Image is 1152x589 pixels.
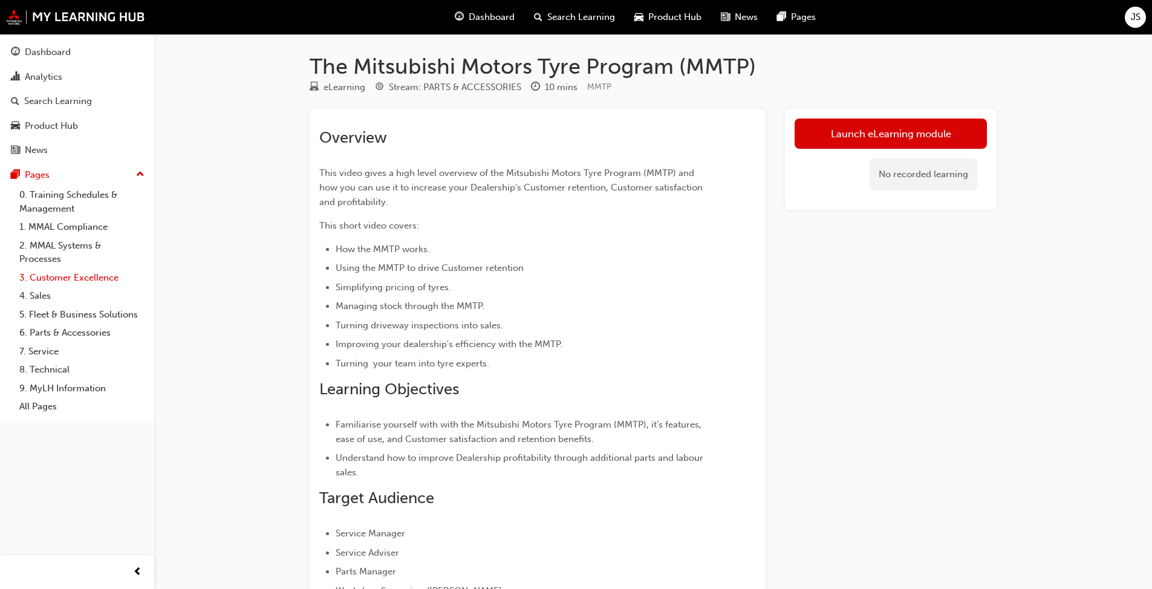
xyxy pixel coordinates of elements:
[336,452,706,478] span: Understand how to improve Dealership profitability through additional parts and labour sales.
[15,236,149,268] a: 2. MMAL Systems & Processes
[5,66,149,88] a: Analytics
[15,186,149,218] a: 0. Training Schedules & Management
[336,566,396,577] span: Parts Manager
[587,82,611,92] span: Learning resource code
[25,45,71,59] div: Dashboard
[15,305,149,324] a: 5. Fleet & Business Solutions
[11,121,20,132] span: car-icon
[795,119,987,149] a: Launch eLearning module
[310,82,319,93] span: learningResourceType_ELEARNING-icon
[11,47,20,58] span: guage-icon
[11,96,19,107] span: search-icon
[336,547,399,558] span: Service Adviser
[25,119,78,133] div: Product Hub
[5,139,149,161] a: News
[791,10,816,24] span: Pages
[336,339,563,350] span: Improving your dealership's efficiency with the MMTP.
[11,72,20,83] span: chart-icon
[15,218,149,236] a: 1. MMAL Compliance
[777,10,786,25] span: pages-icon
[319,489,434,507] span: Target Audience
[15,342,149,361] a: 7. Service
[310,80,365,95] div: Type
[711,5,767,30] a: news-iconNews
[375,80,521,95] div: Stream
[336,358,489,369] span: Turning your team into tyre experts.
[25,143,48,157] div: News
[534,10,542,25] span: search-icon
[5,90,149,112] a: Search Learning
[11,145,20,156] span: news-icon
[524,5,625,30] a: search-iconSearch Learning
[319,220,419,231] span: This short video covers:
[336,244,430,255] span: How the MMTP works.
[24,94,92,108] div: Search Learning
[5,164,149,186] button: Pages
[648,10,701,24] span: Product Hub
[531,82,540,93] span: clock-icon
[6,9,145,25] img: mmal
[136,167,145,183] span: up-icon
[15,379,149,398] a: 9. MyLH Information
[336,282,451,293] span: Simplifying pricing of tyres.
[547,10,615,24] span: Search Learning
[15,397,149,416] a: All Pages
[25,70,62,84] div: Analytics
[319,128,387,147] span: Overview
[455,10,464,25] span: guage-icon
[133,565,142,580] span: prev-icon
[469,10,515,24] span: Dashboard
[445,5,524,30] a: guage-iconDashboard
[310,53,997,80] h1: The Mitsubishi Motors Tyre Program (MMTP)
[531,80,578,95] div: Duration
[1125,7,1146,28] button: JS
[767,5,825,30] a: pages-iconPages
[15,287,149,305] a: 4. Sales
[1131,10,1141,24] span: JS
[735,10,758,24] span: News
[15,360,149,379] a: 8. Technical
[625,5,711,30] a: car-iconProduct Hub
[721,10,730,25] span: news-icon
[336,419,704,444] span: Familiarise yourself with with the Mitsubishi Motors Tyre Program (MMTP), it’s features, ease of ...
[336,262,524,273] span: Using the MMTP to drive Customer retention
[5,39,149,164] button: DashboardAnalyticsSearch LearningProduct HubNews
[545,80,578,94] div: 10 mins
[15,324,149,342] a: 6. Parts & Accessories
[324,80,365,94] div: eLearning
[15,268,149,287] a: 3. Customer Excellence
[336,320,503,331] span: Turning driveway inspections into sales.
[319,168,705,207] span: This video gives a high level overview of the Mitsubishi Motors Tyre Program (MMTP) and how you c...
[336,528,405,539] span: Service Manager
[375,82,384,93] span: target-icon
[5,115,149,137] a: Product Hub
[5,41,149,63] a: Dashboard
[336,301,485,311] span: Managing stock through the MMTP.
[870,158,977,190] div: No recorded learning
[319,380,459,399] span: Learning Objectives
[11,170,20,181] span: pages-icon
[634,10,643,25] span: car-icon
[25,168,50,182] div: Pages
[389,80,521,94] div: Stream: PARTS & ACCESSORIES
